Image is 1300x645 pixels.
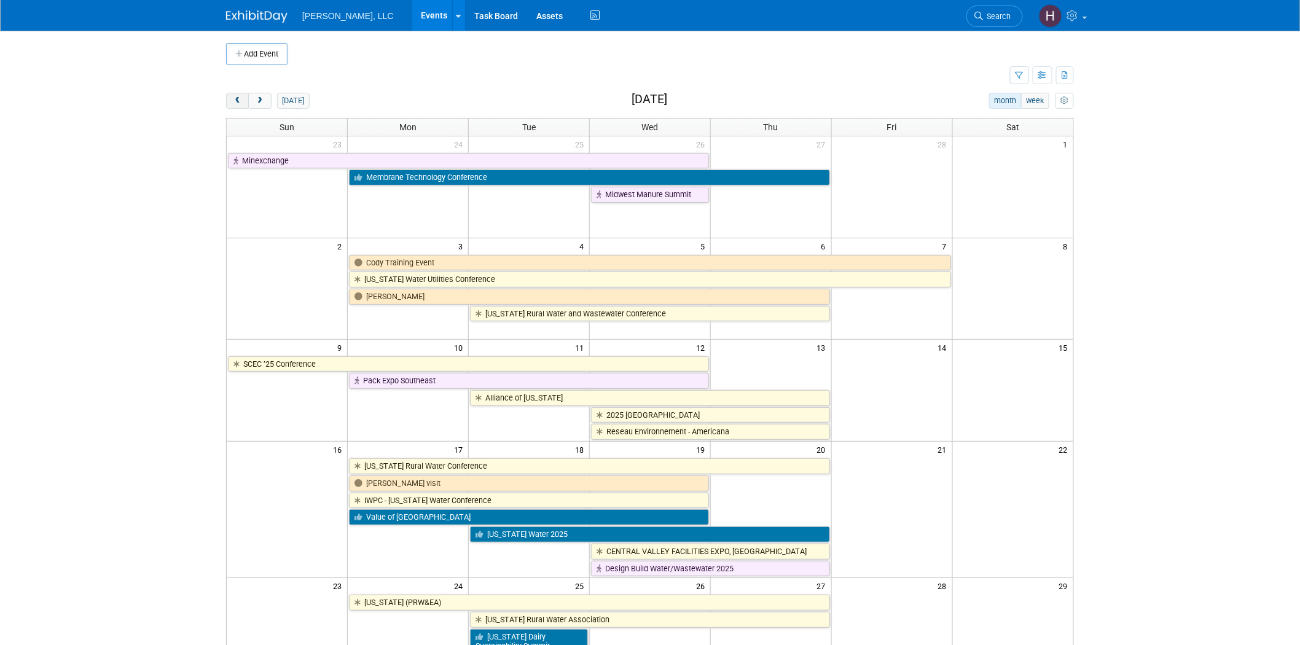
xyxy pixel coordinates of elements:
[937,578,952,593] span: 28
[816,340,831,355] span: 13
[937,136,952,152] span: 28
[591,187,709,203] a: Midwest Manure Summit
[349,272,950,287] a: [US_STATE] Water Utilities Conference
[302,11,394,21] span: [PERSON_NAME], LLC
[966,6,1023,27] a: Search
[816,136,831,152] span: 27
[695,442,710,457] span: 19
[1058,442,1073,457] span: 22
[574,442,589,457] span: 18
[349,289,829,305] a: [PERSON_NAME]
[349,595,829,611] a: [US_STATE] (PRW&EA)
[632,93,667,106] h2: [DATE]
[941,238,952,254] span: 7
[349,373,709,389] a: Pack Expo Southeast
[453,578,468,593] span: 24
[591,424,830,440] a: Reseau Environnement - Americana
[228,356,709,372] a: SCEC ’25 Conference
[695,578,710,593] span: 26
[816,442,831,457] span: 20
[1058,578,1073,593] span: 29
[453,340,468,355] span: 10
[1055,93,1074,109] button: myCustomButton
[470,526,830,542] a: [US_STATE] Water 2025
[457,238,468,254] span: 3
[349,509,709,525] a: Value of [GEOGRAPHIC_DATA]
[470,390,830,406] a: Alliance of [US_STATE]
[937,442,952,457] span: 21
[332,442,347,457] span: 16
[349,170,829,186] a: Membrane Technology Conference
[887,122,897,132] span: Fri
[820,238,831,254] span: 6
[1006,122,1019,132] span: Sat
[1062,238,1073,254] span: 8
[574,136,589,152] span: 25
[695,340,710,355] span: 12
[226,43,288,65] button: Add Event
[591,407,830,423] a: 2025 [GEOGRAPHIC_DATA]
[574,340,589,355] span: 11
[1058,340,1073,355] span: 15
[699,238,710,254] span: 5
[983,12,1011,21] span: Search
[332,136,347,152] span: 23
[641,122,658,132] span: Wed
[816,578,831,593] span: 27
[695,136,710,152] span: 26
[470,612,830,628] a: [US_STATE] Rural Water Association
[453,442,468,457] span: 17
[349,458,829,474] a: [US_STATE] Rural Water Conference
[989,93,1022,109] button: month
[1021,93,1049,109] button: week
[453,136,468,152] span: 24
[248,93,271,109] button: next
[591,561,830,577] a: Design Build Water/Wastewater 2025
[591,544,830,560] a: CENTRAL VALLEY FACILITIES EXPO, [GEOGRAPHIC_DATA]
[226,10,288,23] img: ExhibitDay
[578,238,589,254] span: 4
[764,122,778,132] span: Thu
[349,493,709,509] a: IWPC - [US_STATE] Water Conference
[226,93,249,109] button: prev
[1039,4,1062,28] img: Hannah Mulholland
[1060,97,1068,105] i: Personalize Calendar
[280,122,294,132] span: Sun
[574,578,589,593] span: 25
[336,238,347,254] span: 2
[1062,136,1073,152] span: 1
[336,340,347,355] span: 9
[228,153,709,169] a: Minexchange
[522,122,536,132] span: Tue
[277,93,310,109] button: [DATE]
[332,578,347,593] span: 23
[349,475,709,491] a: [PERSON_NAME] visit
[399,122,417,132] span: Mon
[349,255,950,271] a: Cody Training Event
[470,306,830,322] a: [US_STATE] Rural Water and Wastewater Conference
[937,340,952,355] span: 14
